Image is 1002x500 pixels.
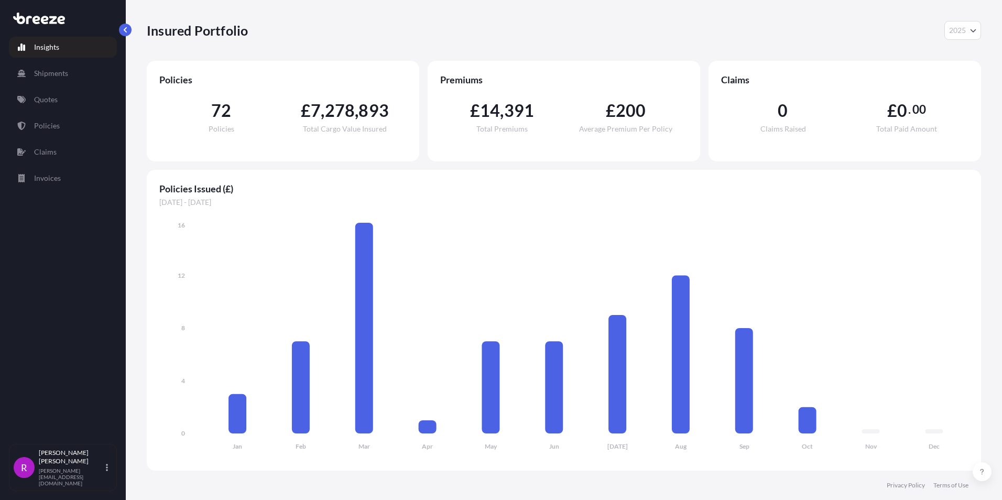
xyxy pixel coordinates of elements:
tspan: Oct [802,442,813,450]
span: 00 [912,105,926,114]
p: Quotes [34,94,58,105]
p: Claims [34,147,57,157]
span: Total Premiums [476,125,528,133]
p: Insights [34,42,59,52]
tspan: [DATE] [607,442,628,450]
tspan: 12 [178,271,185,279]
span: Policies [209,125,234,133]
span: 391 [504,102,535,119]
tspan: 4 [181,377,185,385]
tspan: 8 [181,324,185,332]
a: Privacy Policy [887,481,925,490]
span: Average Premium Per Policy [579,125,672,133]
span: £ [606,102,616,119]
span: 278 [325,102,355,119]
tspan: Aug [675,442,687,450]
span: 14 [480,102,500,119]
tspan: Nov [865,442,877,450]
span: £ [887,102,897,119]
span: 72 [211,102,231,119]
tspan: 0 [181,429,185,437]
tspan: Mar [358,442,370,450]
a: Shipments [9,63,117,84]
span: , [355,102,358,119]
p: [PERSON_NAME] [PERSON_NAME] [39,449,104,465]
span: £ [301,102,311,119]
p: Policies [34,121,60,131]
span: Claims [721,73,968,86]
span: [DATE] - [DATE] [159,197,968,208]
p: [PERSON_NAME][EMAIL_ADDRESS][DOMAIN_NAME] [39,468,104,486]
a: Claims [9,142,117,162]
tspan: Jan [233,442,242,450]
span: 200 [616,102,646,119]
span: Policies Issued (£) [159,182,968,195]
a: Policies [9,115,117,136]
span: Total Paid Amount [876,125,937,133]
a: Invoices [9,168,117,189]
a: Terms of Use [933,481,968,490]
span: Policies [159,73,407,86]
tspan: Sep [739,442,749,450]
tspan: Feb [296,442,306,450]
span: . [908,105,911,114]
span: Claims Raised [760,125,806,133]
tspan: 16 [178,221,185,229]
tspan: May [485,442,497,450]
tspan: Apr [422,442,433,450]
span: £ [470,102,480,119]
span: 2025 [949,25,966,36]
span: 0 [778,102,788,119]
tspan: Dec [929,442,940,450]
span: Total Cargo Value Insured [303,125,387,133]
span: , [500,102,504,119]
a: Insights [9,37,117,58]
p: Shipments [34,68,68,79]
button: Year Selector [944,21,981,40]
span: 893 [358,102,389,119]
p: Invoices [34,173,61,183]
span: Premiums [440,73,688,86]
span: , [321,102,324,119]
a: Quotes [9,89,117,110]
span: 0 [897,102,907,119]
span: R [21,462,27,473]
span: 7 [311,102,321,119]
tspan: Jun [549,442,559,450]
p: Insured Portfolio [147,22,248,39]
